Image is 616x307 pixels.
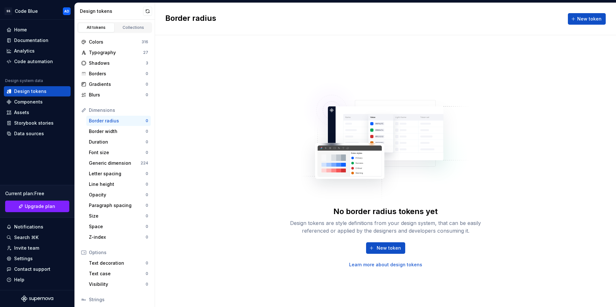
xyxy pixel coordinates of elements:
div: Collections [117,25,150,30]
a: Borders0 [79,69,151,79]
div: Size [89,213,146,219]
div: 0 [146,71,148,76]
div: Space [89,223,146,230]
a: Design tokens [4,86,71,96]
div: Shadows [89,60,146,66]
span: Upgrade plan [25,203,55,210]
span: New token [377,245,401,251]
div: 0 [146,82,148,87]
div: 3 [146,61,148,66]
div: Blurs [89,92,146,98]
div: Font size [89,149,146,156]
a: Space0 [86,221,151,232]
button: Contact support [4,264,71,274]
div: Code automation [14,58,53,65]
div: 0 [146,282,148,287]
div: Opacity [89,192,146,198]
div: All tokens [80,25,112,30]
a: Size0 [86,211,151,221]
a: Data sources [4,129,71,139]
h2: Border radius [165,13,216,25]
a: Opacity0 [86,190,151,200]
div: Dimensions [89,107,148,113]
a: Learn more about design tokens [349,261,422,268]
div: Border radius [89,118,146,124]
a: Settings [4,253,71,264]
div: Analytics [14,48,35,54]
div: Colors [89,39,141,45]
div: No border radius tokens yet [333,206,438,217]
div: Home [14,27,27,33]
div: Gradients [89,81,146,87]
div: 0 [146,150,148,155]
a: Text decoration0 [86,258,151,268]
div: Text case [89,270,146,277]
a: Storybook stories [4,118,71,128]
button: Notifications [4,222,71,232]
div: Text decoration [89,260,146,266]
button: New token [568,13,606,25]
button: Search ⌘K [4,232,71,243]
div: AD [64,9,69,14]
div: 0 [146,171,148,176]
div: Current plan : Free [5,190,69,197]
a: Border radius0 [86,116,151,126]
button: New token [366,242,405,254]
div: Notifications [14,224,43,230]
a: Duration0 [86,137,151,147]
a: Typography27 [79,47,151,58]
div: Letter spacing [89,170,146,177]
a: Code automation [4,56,71,67]
span: New token [577,16,602,22]
div: Components [14,99,43,105]
a: Font size0 [86,147,151,158]
div: 0 [146,92,148,97]
a: Gradients0 [79,79,151,89]
a: Components [4,97,71,107]
div: 0 [146,118,148,123]
button: SSCode BlueAD [1,4,73,18]
div: Duration [89,139,146,145]
a: Border width0 [86,126,151,137]
a: Analytics [4,46,71,56]
a: Blurs0 [79,90,151,100]
div: Documentation [14,37,48,44]
div: 0 [146,235,148,240]
div: Settings [14,255,33,262]
a: Z-index0 [86,232,151,242]
a: Invite team [4,243,71,253]
div: Visibility [89,281,146,287]
div: 0 [146,139,148,145]
div: Typography [89,49,143,56]
div: Border width [89,128,146,135]
a: Home [4,25,71,35]
div: Help [14,277,24,283]
a: Assets [4,107,71,118]
div: 0 [146,213,148,219]
a: Generic dimension224 [86,158,151,168]
div: Design tokens [80,8,143,14]
div: SS [4,7,12,15]
div: Line height [89,181,146,187]
div: 224 [141,161,148,166]
div: Code Blue [15,8,38,14]
button: Help [4,275,71,285]
a: Shadows3 [79,58,151,68]
div: Generic dimension [89,160,141,166]
div: Contact support [14,266,50,272]
a: Line height0 [86,179,151,189]
a: Colors316 [79,37,151,47]
a: Supernova Logo [21,295,53,302]
a: Paragraph spacing0 [86,200,151,211]
div: 0 [146,129,148,134]
a: Text case0 [86,269,151,279]
div: Design tokens [14,88,47,95]
div: Strings [89,296,148,303]
div: Borders [89,71,146,77]
div: 0 [146,261,148,266]
div: 0 [146,271,148,276]
div: Design tokens are style definitions from your design system, that can be easily referenced or app... [283,219,488,235]
div: 0 [146,182,148,187]
a: Visibility0 [86,279,151,289]
div: 27 [143,50,148,55]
